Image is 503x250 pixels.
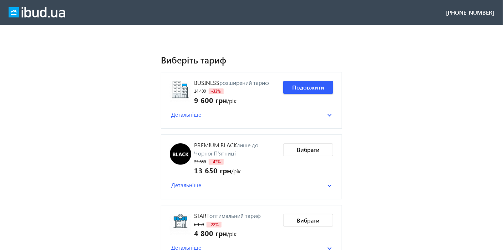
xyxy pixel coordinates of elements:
button: Вибрати [283,143,333,156]
span: оптимальний тариф [209,212,261,219]
span: Вибрати [297,146,320,154]
span: Вибрати [297,216,320,224]
span: 23 650 [194,159,206,164]
mat-expansion-panel-header: Детальніше [170,180,333,190]
span: 6 150 [194,222,204,227]
div: /рік [194,228,261,238]
button: Подовжити [283,81,333,94]
span: 13 650 грн [194,165,231,175]
img: PREMIUM BLACK [170,143,191,165]
span: -42% [209,159,224,165]
img: Start [170,214,191,235]
span: лише до Чорної П'ятниці [194,141,258,157]
span: Start [194,212,209,219]
button: Вибрати [283,214,333,227]
h1: Виберіть тариф [161,53,342,66]
span: PREMIUM BLACK [194,141,237,149]
span: Детальніше [171,181,201,189]
div: /рік [194,95,269,105]
span: 9 600 грн [194,95,227,105]
span: Подовжити [292,83,324,91]
span: Business [194,79,219,86]
span: 4 800 грн [194,228,227,238]
img: Business [170,81,191,102]
span: -22% [207,222,222,228]
div: [PHONE_NUMBER] [446,9,494,16]
div: /рік [194,165,278,175]
span: -33% [209,88,224,94]
span: Детальніше [171,111,201,118]
span: 14 400 [194,88,206,94]
span: розширений тариф [219,79,269,86]
mat-expansion-panel-header: Детальніше [170,109,333,120]
img: ibud_full_logo_white.svg [9,7,65,18]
